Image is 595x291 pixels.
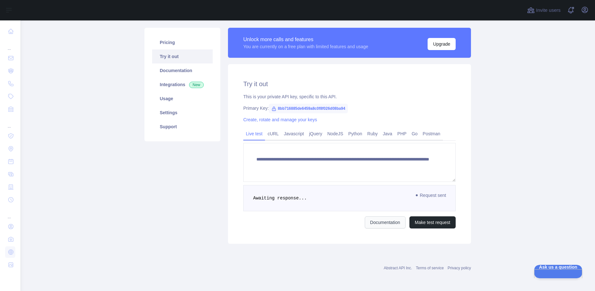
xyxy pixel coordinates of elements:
div: Unlock more calls and features [243,36,368,43]
a: Usage [152,92,213,106]
a: Java [380,129,395,139]
span: 8bb716885de6459a8c0f8f026d08ba94 [269,104,348,113]
button: Invite users [526,5,562,15]
a: Documentation [152,63,213,78]
a: Documentation [365,216,406,228]
a: Go [409,129,420,139]
div: You are currently on a free plan with limited features and usage [243,43,368,50]
a: jQuery [306,129,325,139]
a: cURL [265,129,281,139]
a: Javascript [281,129,306,139]
a: PHP [395,129,409,139]
a: Abstract API Inc. [384,266,412,270]
a: NodeJS [325,129,346,139]
a: Try it out [152,49,213,63]
a: Integrations New [152,78,213,92]
span: New [189,82,204,88]
a: Ruby [365,129,380,139]
div: ... [5,38,15,51]
iframe: Help Scout Beacon - Open [534,265,582,278]
button: Upgrade [428,38,456,50]
span: Invite users [536,7,561,14]
div: ... [5,207,15,220]
div: Primary Key: [243,105,456,111]
a: Privacy policy [448,266,471,270]
a: Python [346,129,365,139]
div: This is your private API key, specific to this API. [243,93,456,100]
div: ... [5,116,15,129]
a: Terms of service [416,266,444,270]
a: Live test [243,129,265,139]
span: Awaiting response... [253,196,307,201]
h2: Try it out [243,79,456,88]
a: Settings [152,106,213,120]
a: Create, rotate and manage your keys [243,117,317,122]
a: Postman [420,129,443,139]
a: Pricing [152,35,213,49]
button: Make test request [409,216,456,228]
a: Support [152,120,213,134]
span: Request sent [413,191,450,199]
